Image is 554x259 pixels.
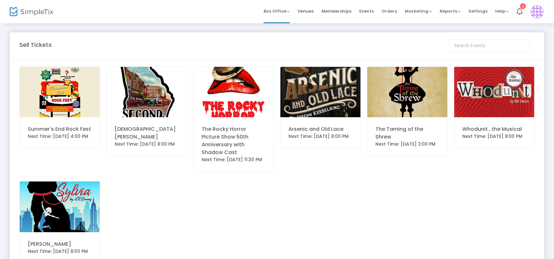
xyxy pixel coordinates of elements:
m-panel-title: Sell Tickets [19,40,52,49]
span: Marketing [405,8,432,14]
img: PPSylviaLogo.jpg [20,181,100,232]
span: Memberships [321,3,351,19]
img: PPTamingoftheShrewLogo.jpg [367,67,447,117]
div: Summer's End Rock Fest [28,125,92,133]
span: Help [495,8,509,14]
span: Box Office [264,8,290,14]
div: Next Time: [DATE] 8:00 PM [115,141,179,148]
span: Settings [468,3,487,19]
span: Venues [298,3,314,19]
img: 638839013524488879PPSecondSamuelLogo.jpg [107,67,187,117]
div: The Taming of the Shrew [375,125,439,141]
div: Next Time: [DATE] 11:30 PM [202,156,266,163]
div: [PERSON_NAME] [28,240,92,248]
div: Next Time: [DATE] 8:00 PM [28,248,92,255]
span: Orders [382,3,397,19]
div: 1 [520,3,526,9]
div: Whodunit...the Musical [462,125,526,133]
div: [DEMOGRAPHIC_DATA][PERSON_NAME] [115,125,179,141]
div: Arsenic and Old Lace [288,125,352,133]
img: PPArsenicandOldLaceLogo.jpg [280,67,361,117]
span: Reports [440,8,461,14]
div: Next Time: [DATE] 8:00 PM [288,133,352,140]
div: Next Time: [DATE] 3:00 PM [375,141,439,148]
img: RedYellowIllustrationAestheticEventMusicBanner750x472pxcopy.jpg [20,67,100,117]
div: Next Time: [DATE] 8:00 PM [462,133,526,140]
div: The Rocky Horror Picture Show 50th Anniversary with Shadow Cast [202,125,266,156]
span: Events [359,3,374,19]
div: Next Time: [DATE] 4:00 PM [28,133,92,140]
img: PPWhodunitMusicalLogo.jpg [454,67,534,117]
input: Search Events [449,39,530,52]
img: DoalyRHPC50-TTFinalTransparent.png [193,67,274,117]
